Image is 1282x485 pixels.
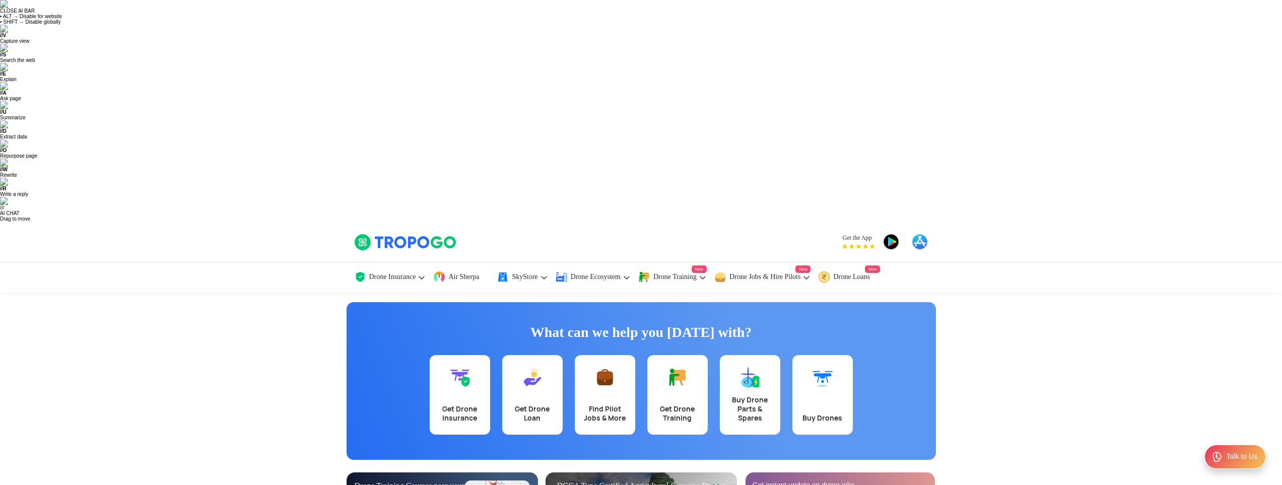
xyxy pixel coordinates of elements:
img: playstore [883,234,899,250]
img: Find Pilot Jobs & More [595,367,615,387]
img: Get Drone Training [667,367,688,387]
img: Buy Drone Parts & Spares [740,367,760,387]
div: Get Drone Loan [508,404,557,423]
span: Drone Ecosystem [571,273,621,281]
span: SkyStore [512,273,537,281]
img: ic_Support.svg [1211,451,1223,463]
span: Air Sherpa [448,273,479,281]
a: Buy Drones [792,355,853,435]
div: Get Drone Insurance [436,404,484,423]
img: TropoGo Logo [354,234,457,251]
a: Get Drone Insurance [430,355,490,435]
h1: What can we help you [DATE] with? [354,322,928,342]
div: Buy Drones [798,413,847,423]
a: Air Sherpa [433,262,489,292]
a: Drone Insurance [354,262,426,292]
a: Get Drone Training [647,355,708,435]
div: Get Drone Training [653,404,702,423]
span: Drone Insurance [369,273,416,281]
span: Get the App [842,234,875,242]
span: Drone Jobs & Hire Pilots [729,273,801,281]
a: Drone Jobs & Hire PilotsNew [714,262,811,292]
a: Find Pilot Jobs & More [575,355,635,435]
a: Get Drone Loan [502,355,563,435]
span: New [795,265,811,273]
a: Drone Ecosystem [556,262,631,292]
span: New [865,265,880,273]
span: New [692,265,707,273]
div: Find Pilot Jobs & More [581,404,629,423]
img: Buy Drones [813,367,833,387]
img: App Raking [842,244,875,249]
a: Buy Drone Parts & Spares [720,355,780,435]
a: Drone LoansNew [818,262,880,292]
div: Buy Drone Parts & Spares [726,395,774,423]
span: Drone Loans [833,273,870,281]
a: SkyStore [497,262,548,292]
div: Talk to Us [1227,452,1257,462]
img: Get Drone Insurance [450,367,470,387]
img: appstore [912,234,928,250]
span: Drone Training [653,273,697,281]
a: Drone TrainingNew [638,262,707,292]
img: Get Drone Loan [522,367,543,387]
